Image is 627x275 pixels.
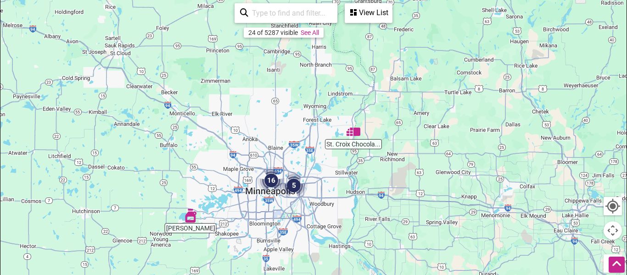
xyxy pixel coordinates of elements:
div: 5 [280,172,308,199]
div: Schram Vineyards [184,209,197,223]
div: View List [346,4,392,22]
div: Type to search and filter [235,3,337,23]
div: See a list of the visible businesses [345,3,392,23]
div: 16 [258,167,285,194]
button: Drag Pegman onto the map to open Street View [604,254,622,273]
button: Your Location [604,197,622,215]
div: Scroll Back to Top [609,257,625,273]
a: See All [301,29,319,36]
button: Map camera controls [604,221,622,240]
input: Type to find and filter... [248,4,332,22]
div: St. Croix Chocolate Co. [347,125,360,139]
div: 24 of 5287 visible [248,29,298,36]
